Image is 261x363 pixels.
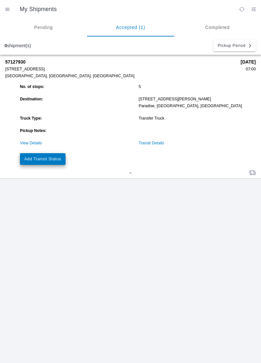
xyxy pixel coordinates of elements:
a: View Details [20,141,42,145]
ion-col: 5 [137,83,256,91]
strong: [DATE] [241,59,256,65]
div: [STREET_ADDRESS][PERSON_NAME] [139,97,254,101]
b: 0 [5,43,7,48]
strong: Destination: [20,97,43,101]
ion-title: My Shipments [13,6,236,13]
ion-segment-button: Accepted (1) [87,18,174,36]
strong: No. of stops: [20,84,44,89]
ion-col: Transfer Truck [137,114,256,122]
ion-segment-button: Completed [174,18,261,36]
strong: Truck Type: [20,116,42,121]
div: Paradise, [GEOGRAPHIC_DATA], [GEOGRAPHIC_DATA] [139,104,254,108]
div: shipment(s) [5,43,31,48]
ion-button: Add Transit Status [20,153,66,165]
div: [STREET_ADDRESS] [5,67,236,71]
a: Transit Details [139,141,164,145]
strong: 57127930 [5,59,236,65]
strong: Pickup Notes: [20,128,47,133]
div: [GEOGRAPHIC_DATA], [GEOGRAPHIC_DATA], [GEOGRAPHIC_DATA] [5,74,236,78]
span: Pickup Period [218,44,245,48]
div: 07:00 [241,67,256,71]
